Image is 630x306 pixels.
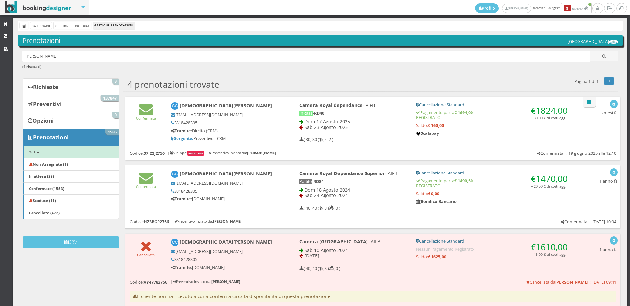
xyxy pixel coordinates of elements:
[101,95,119,101] span: 137847
[171,171,178,178] img: Christian Caruso
[22,51,590,62] input: Ricerca cliente - (inserisci il codice, il nome, il cognome, il numero di telefono o la mail)
[32,117,54,124] b: Opzioni
[171,136,277,141] h5: Preventivo - CRM
[531,252,566,257] small: + 15,00 € di costi agg.
[171,136,193,141] b: Sorgente:
[206,151,276,155] h6: | Preventivo inviato da:
[130,219,169,224] h5: Codice:
[475,3,499,13] a: Profilo
[428,191,439,196] strong: € 0,00
[475,3,592,13] span: mercoledì, 20 agosto
[428,123,444,128] strong: € 160,00
[304,247,348,253] span: Sab 10 Agosto 2024
[29,198,56,203] b: Scadute (11)
[23,64,40,69] b: 4 risultati
[54,22,91,29] a: Gestione Struttura
[416,131,439,136] b: Scalapay
[299,238,368,245] b: Camera [GEOGRAPHIC_DATA]
[304,187,350,193] span: Dom 18 Agosto 2024
[416,131,421,136] img: logo-scalapay.png
[23,158,119,171] a: Non Assegnate (1)
[454,178,473,184] strong: € 1490,50
[171,189,277,194] h5: 3318428305
[170,280,240,284] h6: | Preventivo inviato da:
[600,111,618,115] h5: 3 mesi fa
[299,102,407,108] h4: - AIFB
[211,279,240,284] b: [PERSON_NAME]
[23,129,119,146] a: Prenotazioni 1586
[564,5,571,12] b: 3
[29,186,64,191] b: Confermate (1553)
[299,179,312,184] span: Partito
[171,128,192,133] b: Tramite:
[416,239,571,244] h5: Cancellazione Standard
[304,124,348,130] span: Sab 23 Agosto 2025
[531,105,568,116] span: €
[171,249,277,254] h5: [EMAIL_ADDRESS][DOMAIN_NAME]
[130,280,167,285] h5: Codice:
[5,1,71,14] img: BookingDesigner.com
[23,78,119,95] a: Richieste 3
[416,178,571,188] h5: Pagamento pari a REGISTRATO
[555,279,588,285] b: [PERSON_NAME]
[22,65,619,69] h6: ( )
[299,170,385,176] b: Camera Royal Dependance Superior
[416,255,571,259] h5: Saldo:
[561,219,616,224] h5: Confermata il: [DATE] 10:04
[416,171,571,175] h5: Cancellazione Standard
[314,111,324,116] b: RD40
[171,120,277,125] h5: 3318428305
[112,112,119,118] span: 0
[127,79,219,90] h2: 4 prenotazioni trovate
[531,115,566,120] small: + 30,00 € di costi agg.
[536,241,568,253] span: 1610,00
[537,151,616,156] h5: Confermata il: 19 giugno 2025 alle 12:10
[599,247,618,252] h5: 1 anno fa
[304,192,348,198] span: Sab 24 Agosto 2024
[188,151,203,155] b: Royal Dep
[416,199,457,204] b: Bonifico Bancario
[604,77,614,85] a: 1
[33,83,58,91] b: Richieste
[171,128,277,133] h5: Diretto (CRM)
[171,239,178,246] img: Christian Caruso
[29,173,54,179] b: In attesa (33)
[304,118,350,125] span: Dom 17 Agosto 2025
[299,111,407,116] h5: -
[213,219,242,224] b: [PERSON_NAME]
[172,219,242,224] h6: | Preventivo inviato da:
[247,150,276,155] b: [PERSON_NAME]
[299,239,407,244] h4: - AIFB
[561,3,592,13] button: 3Notifiche
[299,266,340,271] h5: ( 40, 40 ) ( 3 ) ( 0 )
[171,196,277,201] h5: [DOMAIN_NAME]
[23,112,119,129] a: Opzioni 0
[180,239,272,245] b: [DEMOGRAPHIC_DATA][PERSON_NAME]
[29,210,60,215] b: Cancellate (472)
[568,39,618,44] h5: [GEOGRAPHIC_DATA]
[299,179,407,184] h5: -
[93,22,135,29] li: Gestione Prenotazioni
[171,265,192,270] b: Tramite:
[313,179,324,184] b: RD84
[29,149,39,154] b: Tutte
[428,254,446,260] strong: € 1625,00
[23,194,119,207] a: Scadute (11)
[144,219,169,225] b: HZ3BGP2756
[171,196,192,202] b: Tramite:
[23,182,119,195] a: Confermate (1553)
[416,247,571,252] h5: Nessun Pagamento Registrato
[299,206,340,211] h5: ( 40, 40 ) ( 3 ) ( 0 )
[416,191,571,196] h5: Saldo:
[299,171,407,176] h4: - AIFB
[171,265,277,270] h5: [DOMAIN_NAME]
[137,247,155,257] a: Cancellata
[105,129,119,135] span: 1586
[130,151,165,156] h5: Codice:
[112,79,119,85] span: 3
[23,236,119,248] button: CRM
[136,111,156,121] a: Confermata
[299,102,363,108] b: Camera Royal dependance
[180,171,272,177] b: [DEMOGRAPHIC_DATA][PERSON_NAME]
[599,179,618,184] h5: 1 anno fa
